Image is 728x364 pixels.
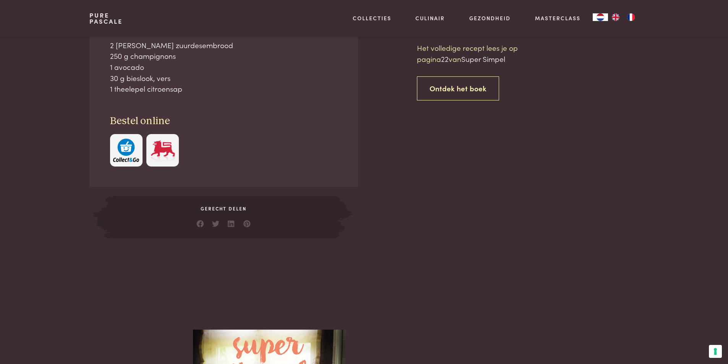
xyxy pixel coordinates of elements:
[110,61,338,73] div: 1 avocado
[461,53,505,64] span: Super Simpel
[110,115,338,128] h3: Bestel online
[113,205,334,212] span: Gerecht delen
[535,14,580,22] a: Masterclass
[623,13,639,21] a: FR
[417,76,499,100] a: Ontdek het boek
[417,42,547,64] p: Het volledige recept lees je op pagina van
[353,14,391,22] a: Collecties
[608,13,639,21] ul: Language list
[415,14,445,22] a: Culinair
[469,14,511,22] a: Gezondheid
[89,12,123,24] a: PurePascale
[709,345,722,358] button: Uw voorkeuren voor toestemming voor trackingtechnologieën
[110,73,338,84] div: 30 g bieslook, vers
[113,139,139,162] img: c308188babc36a3a401bcb5cb7e020f4d5ab42f7cacd8327e500463a43eeb86c.svg
[608,13,623,21] a: EN
[593,13,608,21] div: Language
[593,13,639,21] aside: Language selected: Nederlands
[110,50,338,61] div: 250 g champignons
[110,83,338,94] div: 1 theelepel citroensap
[110,40,338,51] div: 2 [PERSON_NAME] zuurdesembrood
[150,139,176,162] img: Delhaize
[441,53,449,64] span: 22
[593,13,608,21] a: NL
